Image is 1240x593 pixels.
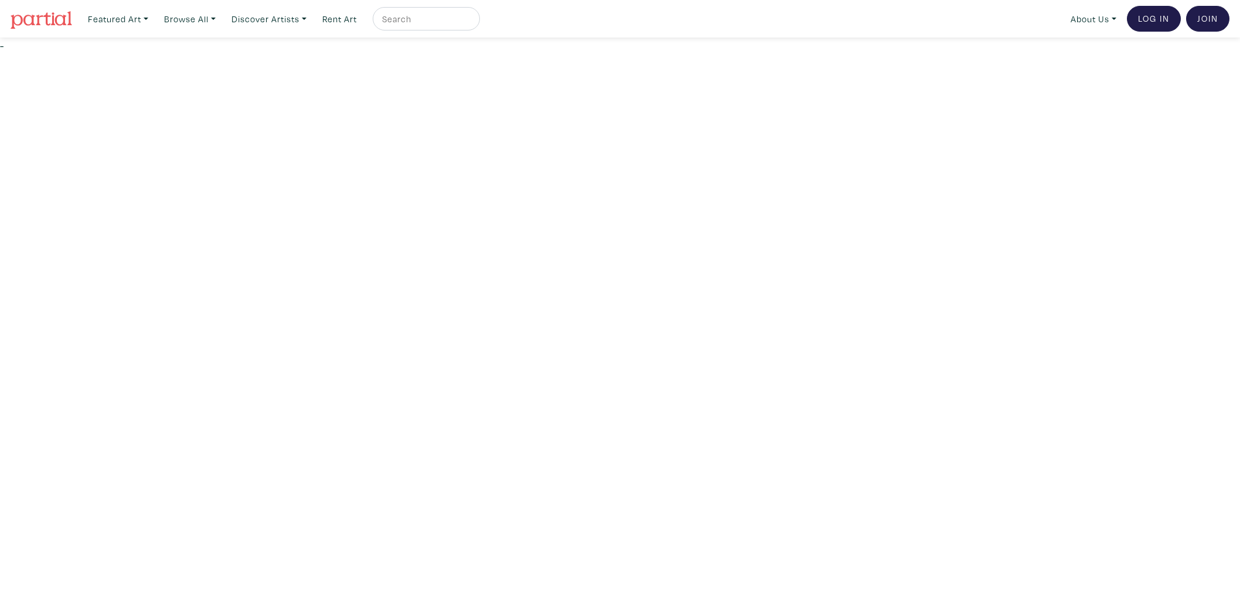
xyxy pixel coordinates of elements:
a: Featured Art [83,7,154,31]
a: Rent Art [317,7,362,31]
input: Search [381,12,469,26]
a: Log In [1127,6,1181,32]
a: Browse All [159,7,221,31]
a: About Us [1065,7,1122,31]
a: Join [1186,6,1229,32]
a: Discover Artists [226,7,312,31]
